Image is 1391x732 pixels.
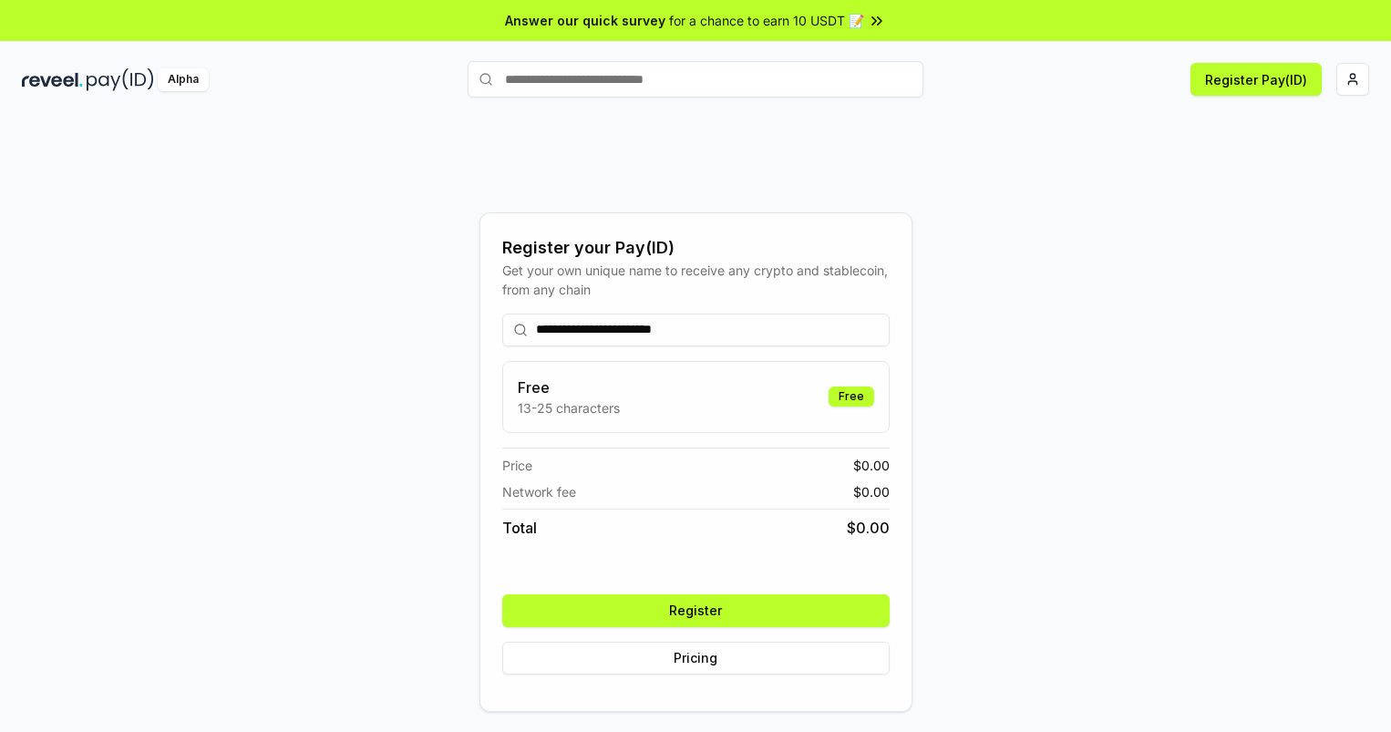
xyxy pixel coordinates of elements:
[853,482,890,501] span: $ 0.00
[1190,63,1322,96] button: Register Pay(ID)
[847,517,890,539] span: $ 0.00
[502,456,532,475] span: Price
[518,376,620,398] h3: Free
[829,387,874,407] div: Free
[87,68,154,91] img: pay_id
[669,11,864,30] span: for a chance to earn 10 USDT 📝
[505,11,665,30] span: Answer our quick survey
[502,517,537,539] span: Total
[853,456,890,475] span: $ 0.00
[22,68,83,91] img: reveel_dark
[502,482,576,501] span: Network fee
[158,68,209,91] div: Alpha
[518,398,620,418] p: 13-25 characters
[502,235,890,261] div: Register your Pay(ID)
[502,261,890,299] div: Get your own unique name to receive any crypto and stablecoin, from any chain
[502,642,890,675] button: Pricing
[502,594,890,627] button: Register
